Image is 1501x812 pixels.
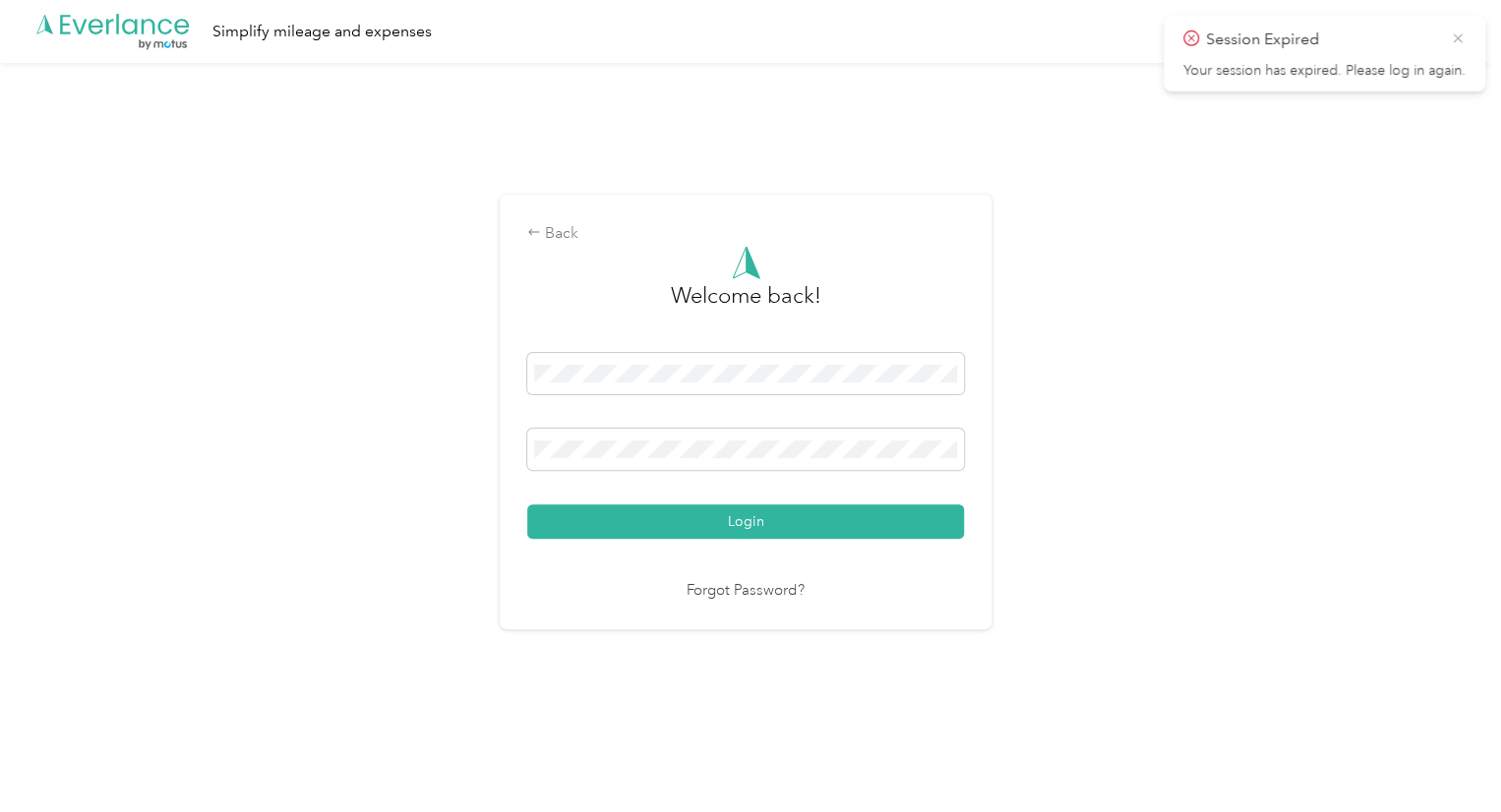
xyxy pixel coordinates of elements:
p: Session Expired [1206,28,1436,52]
button: Login [527,504,964,539]
div: Simplify mileage and expenses [212,20,432,44]
a: Forgot Password? [687,580,805,603]
iframe: Everlance-gr Chat Button Frame [1391,702,1501,812]
p: Your session has expired. Please log in again. [1183,62,1466,80]
div: Back [527,222,964,246]
h3: greeting [671,279,821,332]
